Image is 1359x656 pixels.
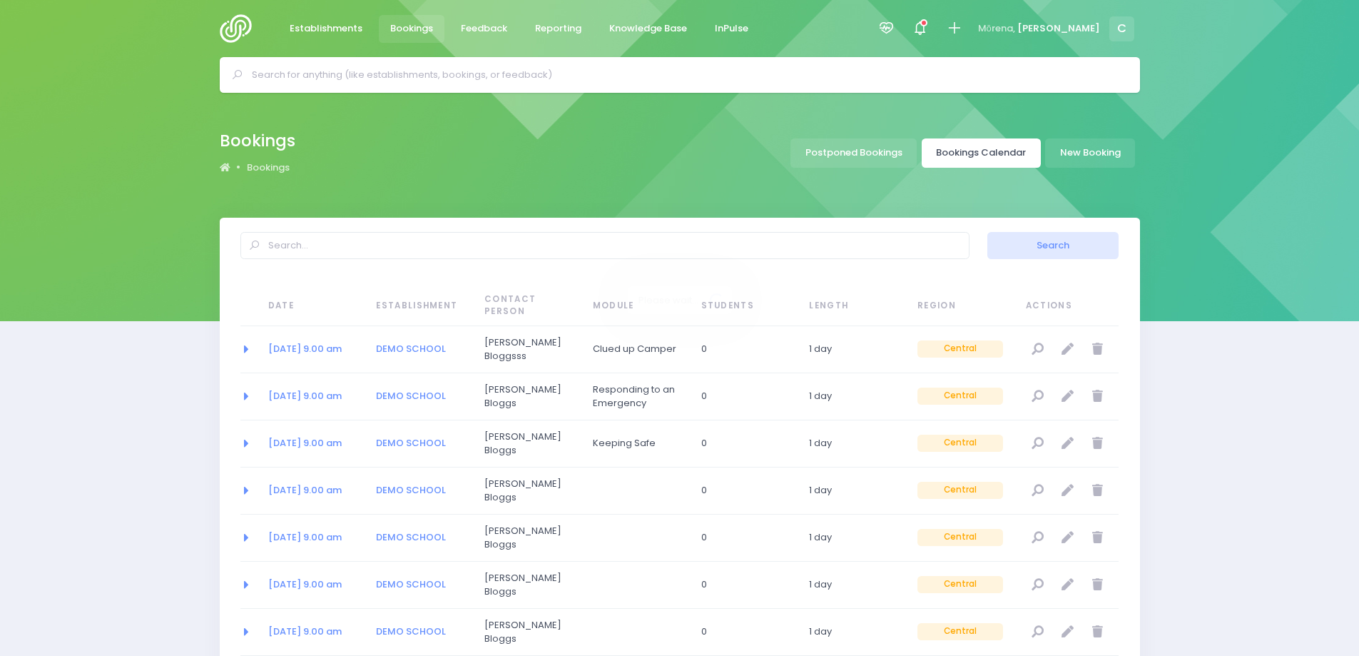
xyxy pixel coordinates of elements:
h2: Bookings [220,131,295,151]
a: Reporting [524,15,594,43]
a: Establishments [278,15,375,43]
span: Establishments [290,21,362,36]
span: Bookings [390,21,433,36]
span: [PERSON_NAME] [1017,21,1100,36]
a: InPulse [703,15,760,43]
button: Search [987,232,1119,259]
a: Bookings [247,161,290,175]
span: Mōrena, [978,21,1015,36]
a: Knowledge Base [598,15,699,43]
span: Knowledge Base [609,21,687,36]
span: Please wait... [628,286,710,314]
a: New Booking [1045,138,1135,168]
a: Feedback [449,15,519,43]
input: Search... [240,232,969,259]
a: Bookings Calendar [922,138,1041,168]
a: Bookings [379,15,445,43]
span: Feedback [461,21,507,36]
a: Postponed Bookings [790,138,917,168]
input: Search for anything (like establishments, bookings, or feedback) [252,64,1120,86]
span: C [1109,16,1134,41]
span: InPulse [715,21,748,36]
img: Logo [220,14,260,43]
span: Reporting [535,21,581,36]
